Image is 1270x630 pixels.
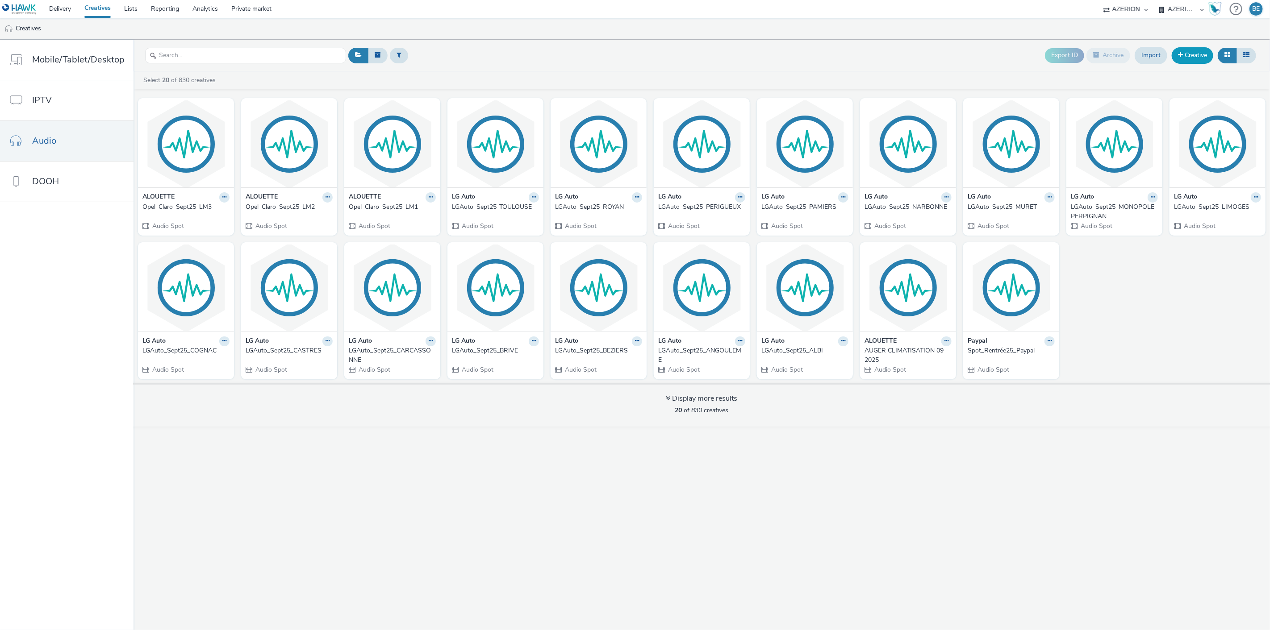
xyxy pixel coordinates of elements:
span: IPTV [32,94,52,107]
img: LGAuto_Sept25_MONOPOLE PERPIGNAN visual [1069,100,1160,187]
strong: ALOUETTE [246,192,278,203]
div: BE [1253,2,1260,16]
strong: LG Auto [658,336,681,347]
a: LGAuto_Sept25_LIMOGES [1174,203,1261,211]
a: LGAuto_Sept25_CASTRES [246,346,333,355]
div: Spot_Rentrée25_Paypal [968,346,1051,355]
a: Import [1135,47,1167,64]
span: Audio Spot [873,222,906,230]
span: Audio Spot [770,222,803,230]
span: Audio Spot [255,365,287,374]
img: LGAuto_Sept25_BEZIERS visual [553,245,644,332]
img: LGAuto_Sept25_ROYAN visual [553,100,644,187]
strong: 20 [162,76,169,84]
img: Spot_Rentrée25_Paypal visual [965,245,1057,332]
a: Opel_Claro_Sept25_LM3 [142,203,230,211]
div: Opel_Claro_Sept25_LM3 [142,203,226,211]
a: Creative [1172,47,1213,63]
img: AUGER CLIMATISATION 09 2025 visual [862,245,954,332]
span: Audio Spot [358,222,390,230]
div: LGAuto_Sept25_TOULOUSE [452,203,535,211]
strong: LG Auto [555,192,578,203]
span: Audio Spot [151,365,184,374]
a: LGAuto_Sept25_CARCASSONNE [349,346,436,365]
a: LGAuto_Sept25_ALBI [761,346,848,355]
a: LGAuto_Sept25_ROYAN [555,203,642,211]
img: LGAuto_Sept25_BRIVE visual [450,245,541,332]
div: LGAuto_Sept25_NARBONNE [865,203,948,211]
div: Display more results [666,394,738,404]
span: Audio Spot [151,222,184,230]
div: LGAuto_Sept25_ALBI [761,346,845,355]
span: Audio [32,134,56,147]
div: Opel_Claro_Sept25_LM1 [349,203,432,211]
strong: LG Auto [349,336,372,347]
strong: 20 [675,406,682,414]
div: LGAuto_Sept25_ANGOULEME [658,346,742,365]
div: LGAuto_Sept25_COGNAC [142,346,226,355]
strong: LG Auto [658,192,681,203]
img: LGAuto_Sept25_ANGOULEME visual [656,245,748,332]
img: LGAuto_Sept25_COGNAC visual [140,245,232,332]
a: Spot_Rentrée25_Paypal [968,346,1055,355]
div: LGAuto_Sept25_BRIVE [452,346,535,355]
a: LGAuto_Sept25_MONOPOLE PERPIGNAN [1071,203,1158,221]
strong: LG Auto [968,192,991,203]
strong: Paypal [968,336,987,347]
span: Audio Spot [977,222,1009,230]
span: Audio Spot [667,222,700,230]
div: LGAuto_Sept25_LIMOGES [1174,203,1257,211]
div: LGAuto_Sept25_CARCASSONNE [349,346,432,365]
img: LGAuto_Sept25_MURET visual [965,100,1057,187]
strong: LG Auto [761,336,785,347]
div: LGAuto_Sept25_ROYAN [555,203,639,211]
a: LGAuto_Sept25_PERIGUEUX [658,203,745,211]
a: AUGER CLIMATISATION 09 2025 [865,346,952,365]
button: Table [1237,48,1256,63]
img: LGAuto_Sept25_TOULOUSE visual [450,100,541,187]
span: Audio Spot [873,365,906,374]
a: LGAuto_Sept25_ANGOULEME [658,346,745,365]
a: LGAuto_Sept25_NARBONNE [865,203,952,211]
span: Audio Spot [977,365,1009,374]
span: Audio Spot [461,365,493,374]
span: DOOH [32,175,59,188]
span: Audio Spot [1183,222,1216,230]
a: Select of 830 creatives [142,76,219,84]
strong: LG Auto [555,336,578,347]
img: LGAuto_Sept25_CASTRES visual [243,245,335,332]
span: Audio Spot [564,365,597,374]
strong: ALOUETTE [142,192,175,203]
img: LGAuto_Sept25_PERIGUEUX visual [656,100,748,187]
strong: LG Auto [1174,192,1197,203]
span: Mobile/Tablet/Desktop [32,53,125,66]
a: Opel_Claro_Sept25_LM2 [246,203,333,211]
img: Hawk Academy [1208,2,1222,16]
span: Audio Spot [358,365,390,374]
a: Hawk Academy [1208,2,1225,16]
img: LGAuto_Sept25_CARCASSONNE visual [347,245,438,332]
div: AUGER CLIMATISATION 09 2025 [865,346,948,365]
img: Opel_Claro_Sept25_LM1 visual [347,100,438,187]
div: LGAuto_Sept25_PERIGUEUX [658,203,742,211]
button: Export ID [1045,48,1084,62]
span: of 830 creatives [675,406,729,414]
div: LGAuto_Sept25_CASTRES [246,346,329,355]
strong: LG Auto [1071,192,1094,203]
img: LGAuto_Sept25_LIMOGES visual [1172,100,1263,187]
button: Grid [1218,48,1237,63]
img: Opel_Claro_Sept25_LM2 visual [243,100,335,187]
div: LGAuto_Sept25_BEZIERS [555,346,639,355]
strong: LG Auto [142,336,166,347]
div: Opel_Claro_Sept25_LM2 [246,203,329,211]
strong: LG Auto [761,192,785,203]
img: LGAuto_Sept25_PAMIERS visual [759,100,851,187]
span: Audio Spot [770,365,803,374]
span: Audio Spot [1080,222,1112,230]
span: Audio Spot [564,222,597,230]
img: audio [4,25,13,33]
img: LGAuto_Sept25_NARBONNE visual [862,100,954,187]
a: Opel_Claro_Sept25_LM1 [349,203,436,211]
strong: LG Auto [452,336,475,347]
img: LGAuto_Sept25_ALBI visual [759,245,851,332]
